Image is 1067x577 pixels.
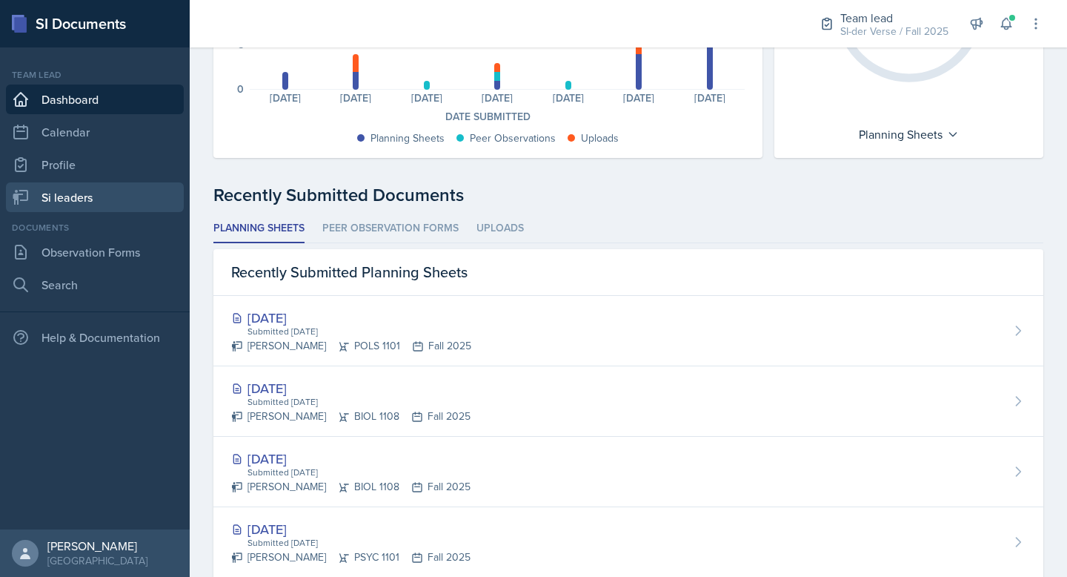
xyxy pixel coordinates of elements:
[322,214,459,243] li: Peer Observation Forms
[320,93,390,103] div: [DATE]
[47,553,147,568] div: [GEOGRAPHIC_DATA]
[231,378,471,398] div: [DATE]
[231,449,471,469] div: [DATE]
[840,9,948,27] div: Team lead
[6,85,184,114] a: Dashboard
[231,308,471,328] div: [DATE]
[581,131,619,146] div: Uploads
[391,93,462,103] div: [DATE]
[213,214,305,243] li: Planning Sheets
[250,93,320,103] div: [DATE]
[6,117,184,147] a: Calendar
[246,395,471,409] div: Submitted [DATE]
[231,519,471,539] div: [DATE]
[6,270,184,300] a: Search
[231,550,471,565] div: [PERSON_NAME] PSYC 1101 Fall 2025
[603,93,674,103] div: [DATE]
[840,24,948,39] div: SI-der Verse / Fall 2025
[533,93,603,103] div: [DATE]
[237,84,244,94] div: 0
[213,366,1043,437] a: [DATE] Submitted [DATE] [PERSON_NAME]BIOL 1108Fall 2025
[851,122,966,146] div: Planning Sheets
[6,323,184,352] div: Help & Documentation
[238,39,244,50] div: 5
[6,237,184,267] a: Observation Forms
[6,182,184,212] a: Si leaders
[470,131,556,146] div: Peer Observations
[6,221,184,234] div: Documents
[47,538,147,553] div: [PERSON_NAME]
[370,131,445,146] div: Planning Sheets
[246,536,471,550] div: Submitted [DATE]
[246,466,471,479] div: Submitted [DATE]
[462,93,532,103] div: [DATE]
[246,325,471,338] div: Submitted [DATE]
[231,479,471,495] div: [PERSON_NAME] BIOL 1108 Fall 2025
[213,437,1043,507] a: [DATE] Submitted [DATE] [PERSON_NAME]BIOL 1108Fall 2025
[674,93,745,103] div: [DATE]
[6,68,184,82] div: Team lead
[231,109,745,125] div: Date Submitted
[231,409,471,424] div: [PERSON_NAME] BIOL 1108 Fall 2025
[231,338,471,354] div: [PERSON_NAME] POLS 1101 Fall 2025
[213,182,1043,208] div: Recently Submitted Documents
[213,296,1043,366] a: [DATE] Submitted [DATE] [PERSON_NAME]POLS 1101Fall 2025
[476,214,524,243] li: Uploads
[6,150,184,179] a: Profile
[213,249,1043,296] div: Recently Submitted Planning Sheets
